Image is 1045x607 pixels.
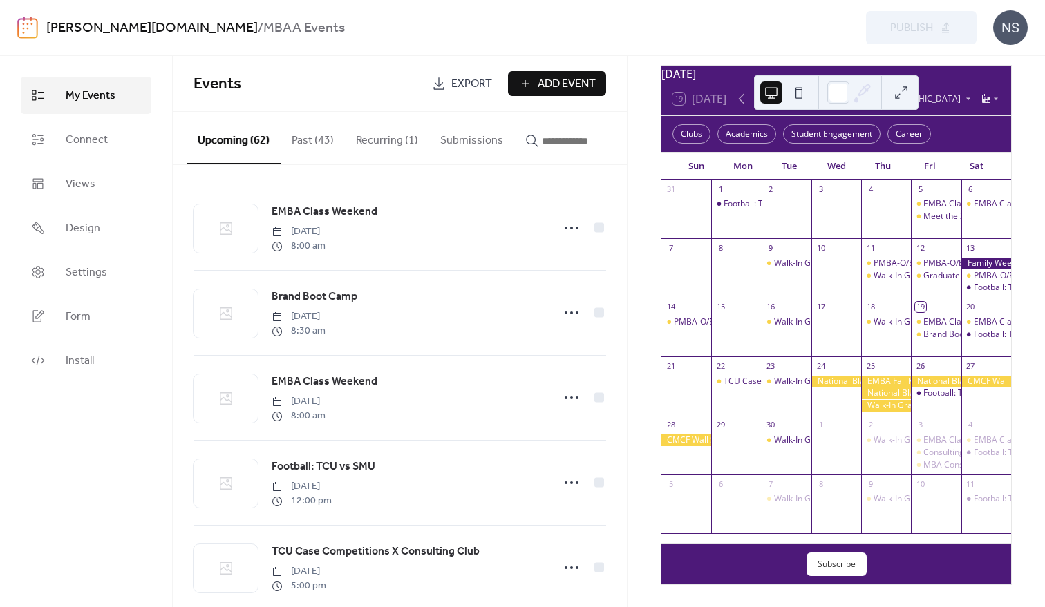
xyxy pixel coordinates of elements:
[911,258,961,269] div: PMBA-O/Energy/MSSC Class Weekend
[666,242,676,253] div: 7
[194,69,241,99] span: Events
[21,342,151,379] a: Install
[21,298,151,335] a: Form
[861,434,911,446] div: Walk-In Graduate Advising (Virtual)
[66,309,91,325] span: Form
[911,376,961,387] div: National Black MBA Career Expo
[807,552,867,576] button: Subscribe
[766,360,776,371] div: 23
[263,15,345,41] b: MBAA Events
[719,153,766,180] div: Mon
[966,242,976,253] div: 13
[258,15,263,41] b: /
[861,316,911,328] div: Walk-In Graduate Advising (Virtual)
[874,493,1008,505] div: Walk-In Graduate Advising (Virtual)
[21,209,151,247] a: Design
[861,400,911,412] div: Walk-In Graduate Advising (Virtual)
[911,316,961,328] div: EMBA Class Weekend
[923,211,1004,222] div: Meet the 2Y Masters
[661,66,1011,82] div: [DATE]
[272,394,326,409] span: [DATE]
[272,409,326,423] span: 8:00 am
[813,153,860,180] div: Wed
[887,124,931,144] div: Career
[187,112,281,164] button: Upcoming (62)
[961,329,1011,340] div: Football: TCU vs SMU
[724,198,804,210] div: Football: TCU @ UNC
[865,360,876,371] div: 25
[715,360,726,371] div: 22
[272,309,326,324] span: [DATE]
[915,360,925,371] div: 26
[961,447,1011,459] div: Football: TCU vs CU
[272,458,375,476] a: Football: TCU vs SMU
[715,302,726,312] div: 15
[961,316,1011,328] div: EMBA Class Weekend
[923,198,1008,210] div: EMBA Class Weekend
[272,543,480,561] a: TCU Case Competitions X Consulting Club
[966,420,976,430] div: 4
[272,204,377,220] span: EMBA Class Weekend
[717,124,776,144] div: Academics
[865,302,876,312] div: 18
[21,77,151,114] a: My Events
[762,376,811,387] div: Walk-In Graduate Advising (Virtual)
[762,258,811,269] div: Walk-In Graduate Advising (Virtual)
[272,289,357,305] span: Brand Boot Camp
[666,184,676,194] div: 31
[272,239,326,253] span: 8:00 am
[272,288,357,306] a: Brand Boot Camp
[915,479,925,489] div: 10
[766,479,776,489] div: 7
[281,112,345,163] button: Past (43)
[666,420,676,430] div: 28
[816,302,826,312] div: 17
[816,360,826,371] div: 24
[766,242,776,253] div: 9
[66,220,100,237] span: Design
[811,376,861,387] div: National Black MBA Career Expo
[915,420,925,430] div: 3
[911,434,961,446] div: EMBA Class Weekend
[865,479,876,489] div: 9
[272,459,375,475] span: Football: TCU vs SMU
[774,434,908,446] div: Walk-In Graduate Advising (Virtual)
[911,198,961,210] div: EMBA Class Weekend
[774,258,908,269] div: Walk-In Graduate Advising (Virtual)
[911,211,961,222] div: Meet the 2Y Masters
[874,434,1008,446] div: Walk-In Graduate Advising (Virtual)
[865,184,876,194] div: 4
[272,479,332,494] span: [DATE]
[762,493,811,505] div: Walk-In Graduate Advising (Virtual)
[874,258,1022,269] div: PMBA-O/Energy/MSSC Class Weekend
[861,270,911,282] div: Walk-In Graduate Advising (Virtual)
[272,373,377,391] a: EMBA Class Weekend
[766,184,776,194] div: 2
[66,353,94,369] span: Install
[672,153,719,180] div: Sun
[923,434,1008,446] div: EMBA Class Weekend
[724,376,884,387] div: TCU Case Competitions X Consulting Club
[961,376,1011,387] div: CMCF Wall Street Prep
[993,10,1028,45] div: NS
[923,316,1008,328] div: EMBA Class Weekend
[907,153,954,180] div: Fri
[762,434,811,446] div: Walk-In Graduate Advising (Virtual)
[774,316,908,328] div: Walk-In Graduate Advising (Virtual)
[21,253,151,291] a: Settings
[966,302,976,312] div: 20
[816,242,826,253] div: 10
[272,543,480,560] span: TCU Case Competitions X Consulting Club
[272,564,326,579] span: [DATE]
[451,76,492,93] span: Export
[874,270,1008,282] div: Walk-In Graduate Advising (Virtual)
[766,420,776,430] div: 30
[915,302,925,312] div: 19
[961,434,1011,446] div: EMBA Class Weekend
[816,479,826,489] div: 8
[816,184,826,194] div: 3
[66,264,107,281] span: Settings
[923,459,1028,471] div: MBA Consulting Club Panel
[66,176,95,193] span: Views
[961,282,1011,293] div: Football: TCU vs ACU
